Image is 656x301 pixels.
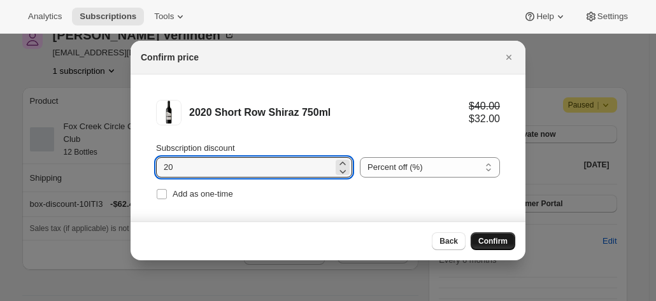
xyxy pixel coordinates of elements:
[72,8,144,25] button: Subscriptions
[189,106,469,119] div: 2020 Short Row Shiraz 750ml
[516,8,574,25] button: Help
[20,8,69,25] button: Analytics
[471,232,515,250] button: Confirm
[28,11,62,22] span: Analytics
[432,232,466,250] button: Back
[478,236,508,246] span: Confirm
[146,8,194,25] button: Tools
[80,11,136,22] span: Subscriptions
[156,143,235,153] span: Subscription discount
[536,11,553,22] span: Help
[439,236,458,246] span: Back
[173,189,233,199] span: Add as one-time
[500,48,518,66] button: Close
[469,100,500,113] div: $40.00
[469,113,500,125] div: $32.00
[577,8,636,25] button: Settings
[597,11,628,22] span: Settings
[154,11,174,22] span: Tools
[141,51,199,64] h2: Confirm price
